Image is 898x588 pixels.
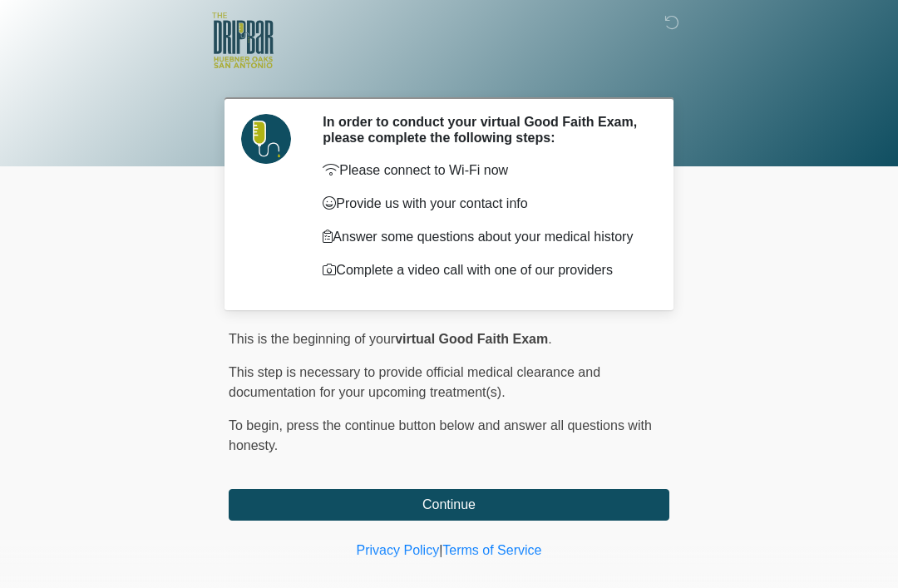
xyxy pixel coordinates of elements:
strong: virtual Good Faith Exam [395,332,548,346]
p: Please connect to Wi-Fi now [323,161,644,180]
a: | [439,543,442,557]
p: Complete a video call with one of our providers [323,260,644,280]
span: press the continue button below and answer all questions with honesty. [229,418,652,452]
span: To begin, [229,418,286,432]
button: Continue [229,489,669,521]
img: The DRIPBaR - The Strand at Huebner Oaks Logo [212,12,274,68]
span: . [548,332,551,346]
span: This is the beginning of your [229,332,395,346]
p: Provide us with your contact info [323,194,644,214]
span: This step is necessary to provide official medical clearance and documentation for your upcoming ... [229,365,600,399]
p: Answer some questions about your medical history [323,227,644,247]
img: Agent Avatar [241,114,291,164]
a: Privacy Policy [357,543,440,557]
h2: In order to conduct your virtual Good Faith Exam, please complete the following steps: [323,114,644,146]
a: Terms of Service [442,543,541,557]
